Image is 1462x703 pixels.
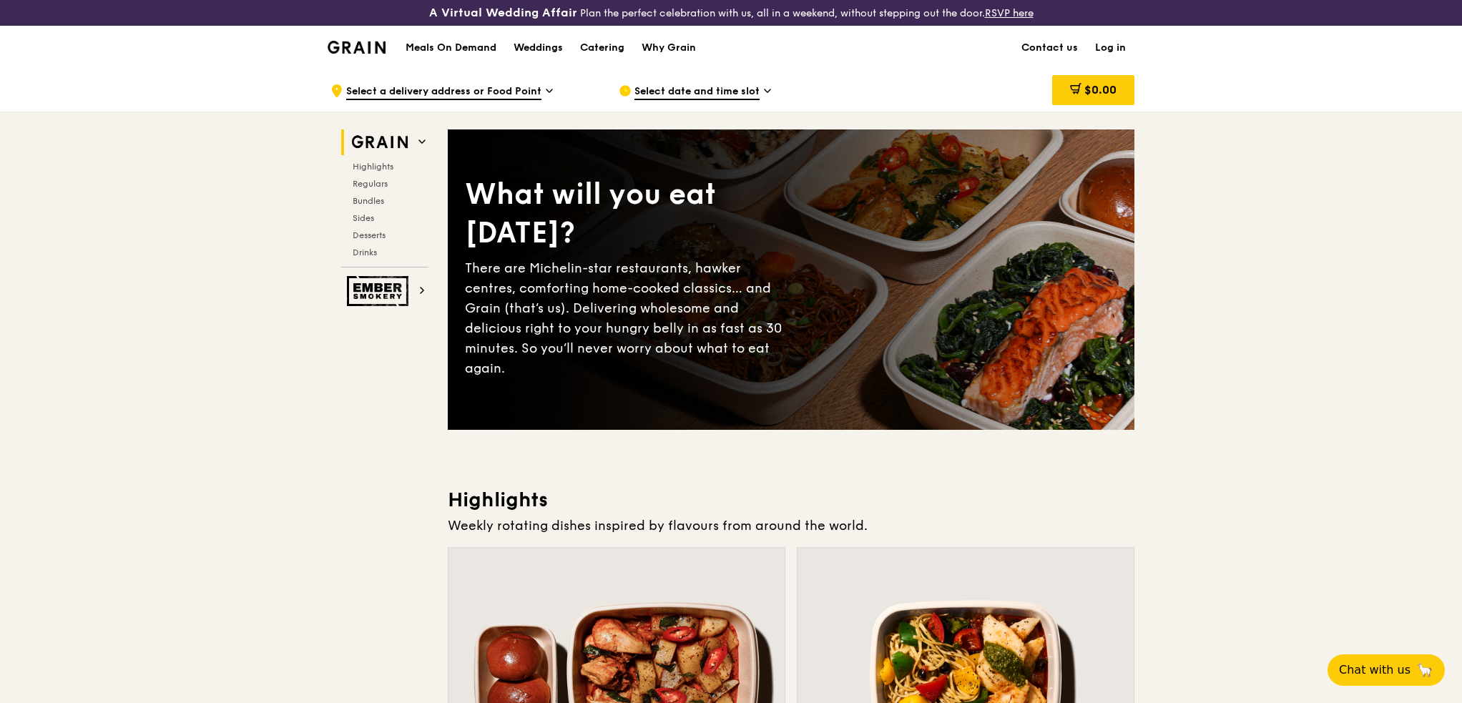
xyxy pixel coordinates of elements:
[406,41,496,55] h1: Meals On Demand
[465,258,791,378] div: There are Michelin-star restaurants, hawker centres, comforting home-cooked classics… and Grain (...
[505,26,571,69] a: Weddings
[1086,26,1134,69] a: Log in
[642,26,696,69] div: Why Grain
[1416,662,1433,679] span: 🦙
[1328,654,1445,686] button: Chat with us🦙
[1013,26,1086,69] a: Contact us
[1084,83,1117,97] span: $0.00
[328,25,386,68] a: GrainGrain
[353,247,377,257] span: Drinks
[580,26,624,69] div: Catering
[514,26,563,69] div: Weddings
[319,6,1143,20] div: Plan the perfect celebration with us, all in a weekend, without stepping out the door.
[448,487,1134,513] h3: Highlights
[347,129,413,155] img: Grain web logo
[353,196,384,206] span: Bundles
[571,26,633,69] a: Catering
[465,175,791,252] div: What will you eat [DATE]?
[353,162,393,172] span: Highlights
[347,276,413,306] img: Ember Smokery web logo
[448,516,1134,536] div: Weekly rotating dishes inspired by flavours from around the world.
[346,84,541,100] span: Select a delivery address or Food Point
[634,84,760,100] span: Select date and time slot
[633,26,705,69] a: Why Grain
[353,179,388,189] span: Regulars
[328,41,386,54] img: Grain
[985,7,1034,19] a: RSVP here
[1339,662,1411,679] span: Chat with us
[353,230,386,240] span: Desserts
[429,6,577,20] h3: A Virtual Wedding Affair
[353,213,374,223] span: Sides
